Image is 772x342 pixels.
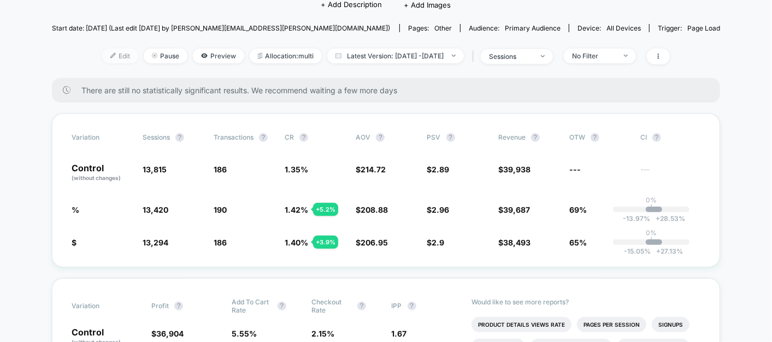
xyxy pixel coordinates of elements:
[577,317,646,332] li: Pages Per Session
[72,164,132,182] p: Control
[144,49,187,63] span: Pause
[214,205,227,214] span: 190
[658,24,720,32] div: Trigger:
[427,165,450,174] span: $
[313,236,338,249] div: + 3.9 %
[472,317,571,332] li: Product Details Views Rate
[156,329,184,338] span: 36,904
[52,24,390,32] span: Start date: [DATE] (Last edit [DATE] by [PERSON_NAME][EMAIL_ADDRESS][PERSON_NAME][DOMAIN_NAME])
[640,166,700,182] span: ---
[81,86,699,95] span: There are still no statistically significant results. We recommend waiting a few more days
[432,165,450,174] span: 2.89
[452,55,456,57] img: end
[624,247,651,255] span: -15.05 %
[569,133,629,142] span: OTW
[152,53,157,58] img: end
[503,205,530,214] span: 39,687
[469,49,481,64] span: |
[498,133,526,141] span: Revenue
[624,55,628,57] img: end
[503,238,531,247] span: 38,493
[285,205,308,214] span: 1.42 %
[404,1,451,9] span: + Add Images
[427,133,441,141] span: PSV
[427,238,445,247] span: $
[569,238,587,247] span: 65%
[335,53,341,58] img: calendar
[110,53,116,58] img: edit
[72,133,132,142] span: Variation
[498,205,530,214] span: $
[143,133,170,141] span: Sessions
[469,24,561,32] div: Audience:
[623,214,650,223] span: -13.97 %
[432,205,450,214] span: 2.96
[259,133,268,142] button: ?
[503,165,531,174] span: 39,938
[285,165,308,174] span: 1.35 %
[327,49,464,63] span: Latest Version: [DATE] - [DATE]
[657,247,661,255] span: +
[531,133,540,142] button: ?
[591,133,599,142] button: ?
[299,133,308,142] button: ?
[214,165,227,174] span: 186
[143,165,167,174] span: 13,815
[472,298,700,306] p: Would like to see more reports?
[72,175,121,181] span: (without changes)
[143,205,168,214] span: 13,420
[569,205,587,214] span: 69%
[250,49,322,63] span: Allocation: multi
[278,302,286,310] button: ?
[650,204,652,212] p: |
[408,302,416,310] button: ?
[285,133,294,141] span: CR
[72,205,79,214] span: %
[505,24,561,32] span: Primary Audience
[232,298,272,314] span: Add To Cart Rate
[311,329,334,338] span: 2.15 %
[408,24,452,32] div: Pages:
[151,329,184,338] span: $
[214,238,227,247] span: 186
[214,133,254,141] span: Transactions
[606,24,641,32] span: all devices
[361,165,386,174] span: 214.72
[313,203,338,216] div: + 5.2 %
[650,214,685,223] span: 28.53 %
[687,24,720,32] span: Page Load
[356,133,370,141] span: AOV
[72,238,76,247] span: $
[640,133,700,142] span: CI
[541,55,545,57] img: end
[361,238,388,247] span: 206.95
[652,317,690,332] li: Signups
[232,329,257,338] span: 5.55 %
[498,165,531,174] span: $
[258,53,262,59] img: rebalance
[646,229,657,237] p: 0%
[392,329,407,338] span: 1.67
[356,238,388,247] span: $
[569,165,581,174] span: ---
[656,214,660,223] span: +
[572,52,616,60] div: No Filter
[174,302,183,310] button: ?
[193,49,244,63] span: Preview
[446,133,455,142] button: ?
[285,238,308,247] span: 1.40 %
[151,302,169,310] span: Profit
[646,196,657,204] p: 0%
[652,133,661,142] button: ?
[311,298,352,314] span: Checkout Rate
[489,52,533,61] div: sessions
[392,302,402,310] span: IPP
[434,24,452,32] span: other
[357,302,366,310] button: ?
[143,238,168,247] span: 13,294
[72,298,132,314] span: Variation
[427,205,450,214] span: $
[432,238,445,247] span: 2.9
[376,133,385,142] button: ?
[569,24,649,32] span: Device:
